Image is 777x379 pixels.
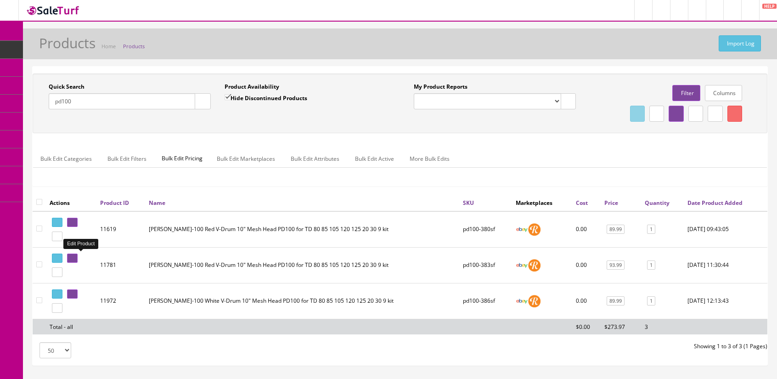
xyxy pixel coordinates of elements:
a: 1 [647,296,655,306]
td: Roland PD-100 Red V-Drum 10" Mesh Head PD100 for TD 80 85 105 120 125 20 30 9 kit [145,247,459,283]
td: Roland PD-100 White V-Drum 10" Mesh Head PD100 for TD 80 85 105 120 125 20 30 9 kit [145,283,459,319]
span: HELP [762,4,777,9]
a: Filter [672,85,700,101]
input: Hide Discontinued Products [225,94,231,100]
input: Search [49,93,195,109]
img: ebay [516,223,528,236]
td: 2025-05-20 11:30:44 [684,247,767,283]
td: 3 [641,319,684,334]
img: ebay [516,259,528,272]
span: Bulk Edit Pricing [155,150,209,167]
td: 2025-03-26 09:43:05 [684,211,767,248]
td: pd100-383sf [459,247,512,283]
img: reverb [528,295,541,307]
a: Import Log [719,35,761,51]
td: $273.97 [601,319,641,334]
label: Hide Discontinued Products [225,93,307,102]
h1: Products [39,35,96,51]
img: reverb [528,259,541,272]
td: 2025-07-02 12:13:43 [684,283,767,319]
th: Actions [46,194,96,211]
img: ebay [516,295,528,307]
img: SaleTurf [26,4,81,17]
a: 1 [647,260,655,270]
a: Bulk Edit Categories [33,150,99,168]
label: My Product Reports [414,83,467,91]
a: Products [123,43,145,50]
a: Price [604,199,618,207]
td: pd100-380sf [459,211,512,248]
div: Edit Product [63,239,98,249]
div: Showing 1 to 3 of 3 (1 Pages) [400,342,774,351]
td: Total - all [46,319,96,334]
a: Name [149,199,165,207]
td: $0.00 [572,319,601,334]
a: 1 [647,225,655,234]
a: Date Product Added [687,199,743,207]
a: Bulk Edit Active [348,150,401,168]
a: Columns [705,85,742,101]
a: Quantity [645,199,670,207]
td: 0.00 [572,247,601,283]
a: Bulk Edit Filters [100,150,154,168]
a: Bulk Edit Marketplaces [209,150,282,168]
a: 89.99 [607,296,625,306]
td: 11972 [96,283,145,319]
a: Product ID [100,199,129,207]
label: Quick Search [49,83,84,91]
td: 11781 [96,247,145,283]
td: Roland PD-100 Red V-Drum 10" Mesh Head PD100 for TD 80 85 105 120 125 20 30 9 kit [145,211,459,248]
td: pd100-386sf [459,283,512,319]
a: SKU [463,199,474,207]
td: 0.00 [572,283,601,319]
th: Marketplaces [512,194,572,211]
a: More Bulk Edits [402,150,457,168]
img: reverb [528,223,541,236]
td: 0.00 [572,211,601,248]
a: Home [101,43,116,50]
a: 89.99 [607,225,625,234]
td: 11619 [96,211,145,248]
a: Cost [576,199,588,207]
a: Bulk Edit Attributes [283,150,347,168]
a: 93.99 [607,260,625,270]
label: Product Availability [225,83,279,91]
